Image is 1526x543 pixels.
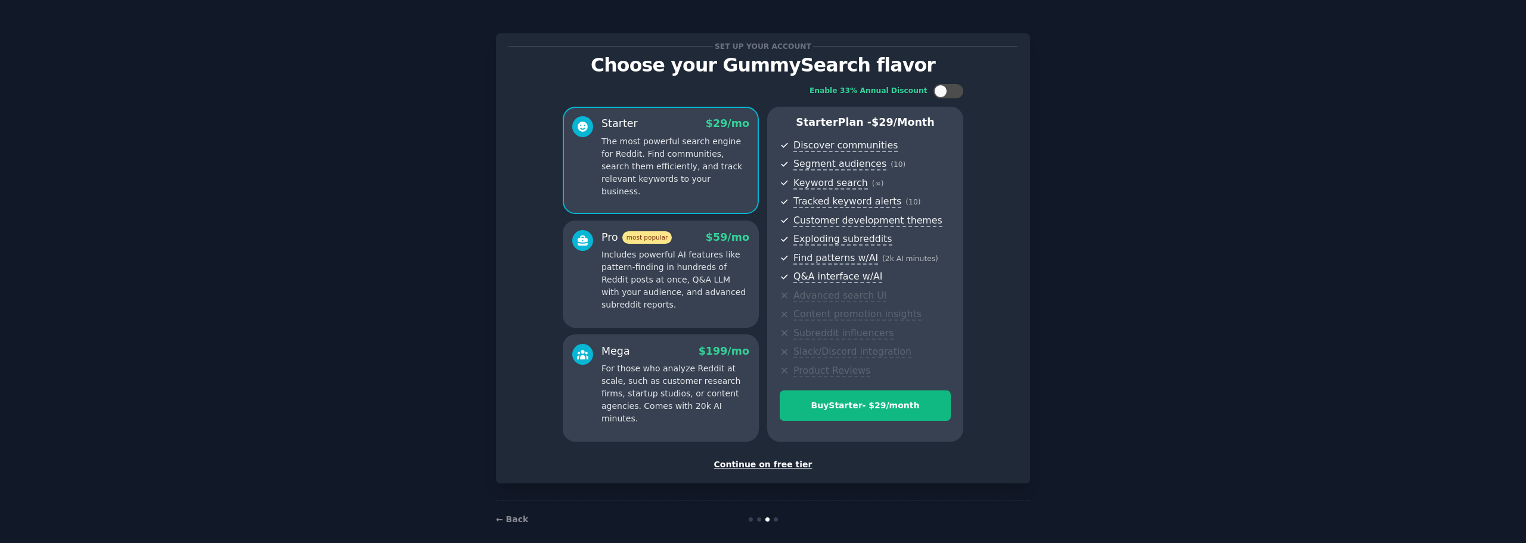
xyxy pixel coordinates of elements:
[601,249,749,311] p: Includes powerful AI features like pattern-finding in hundreds of Reddit posts at once, Q&A LLM w...
[601,116,638,131] div: Starter
[793,196,901,208] span: Tracked keyword alerts
[793,308,922,321] span: Content promotion insights
[699,345,749,357] span: $ 199 /mo
[508,55,1018,76] p: Choose your GummySearch flavor
[496,514,528,524] a: ← Back
[872,179,884,188] span: ( ∞ )
[793,252,878,265] span: Find patterns w/AI
[793,177,868,190] span: Keyword search
[706,231,749,243] span: $ 59 /mo
[508,458,1018,471] div: Continue on free tier
[706,117,749,129] span: $ 29 /mo
[780,390,951,421] button: BuyStarter- $29/month
[713,40,814,52] span: Set up your account
[601,344,630,359] div: Mega
[601,362,749,425] p: For those who analyze Reddit at scale, such as customer research firms, startup studios, or conte...
[905,198,920,206] span: ( 10 )
[793,215,942,227] span: Customer development themes
[809,86,928,97] div: Enable 33% Annual Discount
[793,290,886,302] span: Advanced search UI
[793,233,892,246] span: Exploding subreddits
[871,116,935,128] span: $ 29 /month
[793,271,882,283] span: Q&A interface w/AI
[793,365,870,377] span: Product Reviews
[622,231,672,244] span: most popular
[793,139,898,152] span: Discover communities
[780,115,951,130] p: Starter Plan -
[601,135,749,198] p: The most powerful search engine for Reddit. Find communities, search them efficiently, and track ...
[793,346,911,358] span: Slack/Discord integration
[601,230,672,245] div: Pro
[793,158,886,170] span: Segment audiences
[891,160,905,169] span: ( 10 )
[793,327,894,340] span: Subreddit influencers
[780,399,950,412] div: Buy Starter - $ 29 /month
[882,255,938,263] span: ( 2k AI minutes )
